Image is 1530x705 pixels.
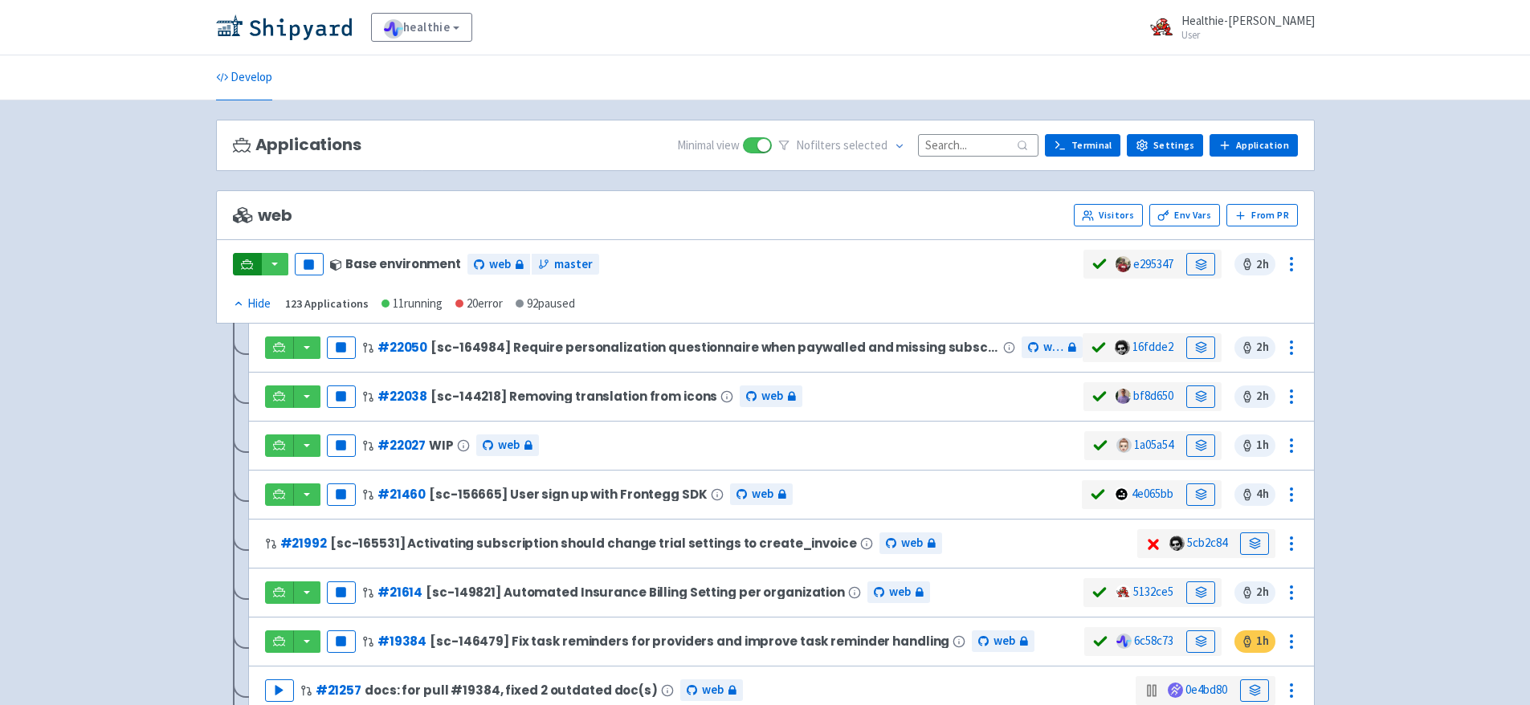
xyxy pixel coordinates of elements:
[280,535,327,552] a: #21992
[1185,682,1227,697] a: 0e4bd80
[233,206,292,225] span: web
[1134,633,1173,648] a: 6c58c73
[216,55,272,100] a: Develop
[429,438,454,452] span: WIP
[1181,30,1315,40] small: User
[1187,535,1227,550] a: 5cb2c84
[265,679,294,702] button: Play
[285,295,369,313] div: 123 Applications
[1133,584,1173,599] a: 5132ce5
[1133,256,1173,271] a: e295347
[1234,385,1275,408] span: 2 h
[1234,336,1275,359] span: 2 h
[1234,581,1275,604] span: 2 h
[879,532,942,554] a: web
[796,137,887,155] span: No filter s
[377,339,427,356] a: #22050
[1127,134,1203,157] a: Settings
[1234,253,1275,275] span: 2 h
[752,485,773,503] span: web
[867,581,930,603] a: web
[327,385,356,408] button: Pause
[371,13,473,42] a: healthie
[677,137,740,155] span: Minimal view
[843,137,887,153] span: selected
[467,254,530,275] a: web
[233,295,271,313] div: Hide
[761,387,783,405] span: web
[377,388,427,405] a: #22038
[429,487,707,501] span: [sc-156665] User sign up with Frontegg SDK
[901,534,923,552] span: web
[993,632,1015,650] span: web
[476,434,539,456] a: web
[233,136,361,154] h3: Applications
[316,682,361,699] a: #21257
[365,683,658,697] span: docs: for pull #19384, fixed 2 outdated doc(s)
[1234,630,1275,653] span: 1 h
[377,584,422,601] a: #21614
[516,295,575,313] div: 92 paused
[233,295,272,313] button: Hide
[889,583,911,601] span: web
[1074,204,1143,226] a: Visitors
[430,634,949,648] span: [sc-146479] Fix task reminders for providers and improve task reminder handling
[918,134,1038,156] input: Search...
[330,257,461,271] div: Base environment
[1210,134,1297,157] a: Application
[498,436,520,454] span: web
[1140,14,1315,40] a: Healthie-[PERSON_NAME] User
[381,295,443,313] div: 11 running
[327,581,356,604] button: Pause
[702,681,724,699] span: web
[377,486,426,503] a: #21460
[554,255,593,274] span: master
[680,679,743,701] a: web
[1226,204,1298,226] button: From PR
[327,630,356,653] button: Pause
[730,483,793,505] a: web
[330,536,857,550] span: [sc-165531] Activating subscription should change trial settings to create_invoice
[1133,388,1173,403] a: bf8d650
[1181,13,1315,28] span: Healthie-[PERSON_NAME]
[426,585,845,599] span: [sc-149821] Automated Insurance Billing Setting per organization
[532,254,599,275] a: master
[1132,339,1173,354] a: 16fdde2
[1043,338,1063,357] span: web
[216,14,352,40] img: Shipyard logo
[972,630,1034,652] a: web
[740,385,802,407] a: web
[327,434,356,457] button: Pause
[327,483,356,506] button: Pause
[1045,134,1120,157] a: Terminal
[327,336,356,359] button: Pause
[1234,434,1275,457] span: 1 h
[377,633,426,650] a: #19384
[1134,437,1173,452] a: 1a05a54
[295,253,324,275] button: Pause
[489,255,511,274] span: web
[430,389,717,403] span: [sc-144218] Removing translation from icons
[377,437,426,454] a: #22027
[1132,486,1173,501] a: 4e065bb
[1022,336,1083,358] a: web
[430,340,999,354] span: [sc-164984] Require personalization questionnaire when paywalled and missing subscription
[1234,483,1275,506] span: 4 h
[455,295,503,313] div: 20 error
[1149,204,1220,226] a: Env Vars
